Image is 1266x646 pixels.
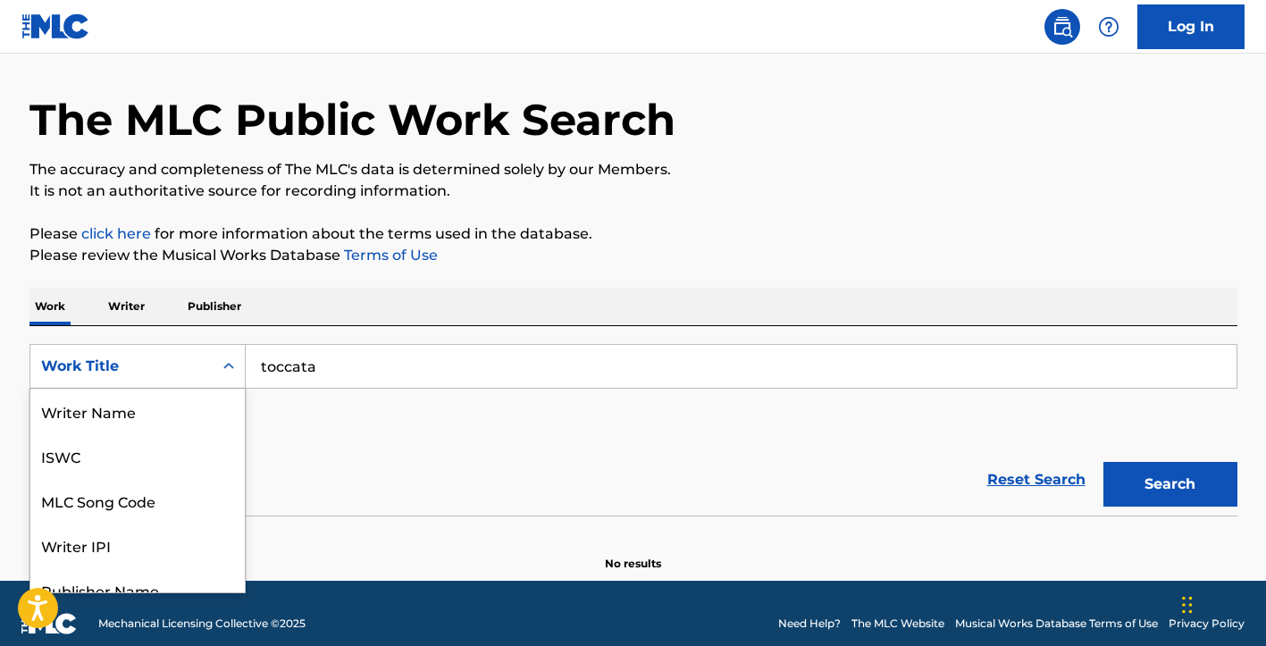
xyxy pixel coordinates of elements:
img: search [1052,16,1073,38]
a: Reset Search [978,460,1094,499]
p: No results [605,534,661,572]
img: help [1098,16,1119,38]
div: MLC Song Code [30,478,245,523]
p: Publisher [182,288,247,325]
button: Search [1103,462,1237,507]
p: The accuracy and completeness of The MLC's data is determined solely by our Members. [29,159,1237,180]
a: Musical Works Database Terms of Use [955,616,1158,632]
div: Writer Name [30,389,245,433]
div: ISWC [30,433,245,478]
img: MLC Logo [21,13,90,39]
iframe: Chat Widget [1177,560,1266,646]
div: Writer IPI [30,523,245,567]
a: The MLC Website [851,616,944,632]
p: Writer [103,288,150,325]
a: click here [81,225,151,242]
a: Privacy Policy [1169,616,1245,632]
a: Log In [1137,4,1245,49]
p: It is not an authoritative source for recording information. [29,180,1237,202]
a: Need Help? [778,616,841,632]
h1: The MLC Public Work Search [29,93,675,147]
p: Please review the Musical Works Database [29,245,1237,266]
form: Search Form [29,344,1237,516]
div: Work Title [41,356,202,377]
a: Public Search [1044,9,1080,45]
div: Help [1091,9,1127,45]
p: Work [29,288,71,325]
img: logo [21,613,77,634]
p: Please for more information about the terms used in the database. [29,223,1237,245]
span: Mechanical Licensing Collective © 2025 [98,616,306,632]
div: Drag [1182,578,1193,632]
a: Terms of Use [340,247,438,264]
div: Publisher Name [30,567,245,612]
